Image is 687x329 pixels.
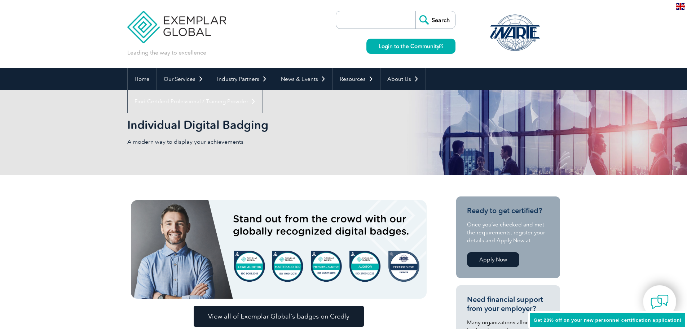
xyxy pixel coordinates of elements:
[415,11,455,29] input: Search
[467,221,549,244] p: Once you’ve checked and met the requirements, register your details and Apply Now at
[333,68,380,90] a: Resources
[467,295,549,313] h3: Need financial support from your employer?
[467,206,549,215] h3: Ready to get certified?
[128,68,157,90] a: Home
[157,68,210,90] a: Our Services
[127,119,430,131] h2: Individual Digital Badging
[208,313,349,320] span: View all of Exemplar Global’s badges on Credly
[651,293,669,311] img: contact-chat.png
[366,39,455,54] a: Login to the Community
[676,3,685,10] img: en
[131,200,427,299] img: badges
[128,90,263,113] a: Find Certified Professional / Training Provider
[534,317,682,323] span: Get 20% off on your new personnel certification application!
[194,306,364,327] a: View all of Exemplar Global’s badges on Credly
[467,252,519,267] a: Apply Now
[439,44,443,48] img: open_square.png
[274,68,333,90] a: News & Events
[127,49,206,57] p: Leading the way to excellence
[210,68,274,90] a: Industry Partners
[380,68,426,90] a: About Us
[127,138,344,146] p: A modern way to display your achievements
